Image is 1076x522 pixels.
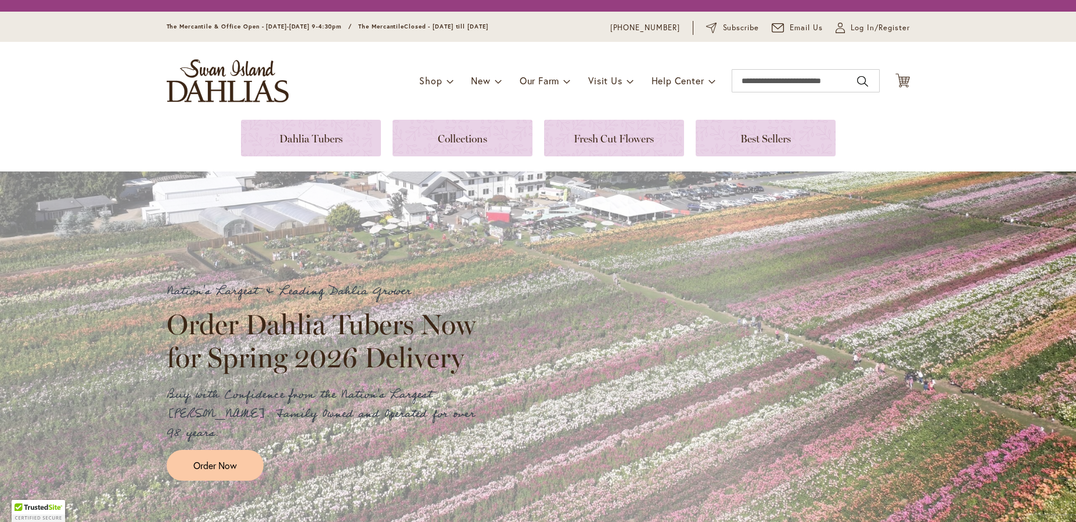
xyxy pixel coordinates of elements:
a: store logo [167,59,289,102]
a: Email Us [772,22,823,34]
span: Help Center [652,74,704,87]
span: Our Farm [520,74,559,87]
button: Search [857,72,868,91]
span: New [471,74,490,87]
p: Nation's Largest & Leading Dahlia Grower [167,282,486,301]
a: Subscribe [706,22,759,34]
span: The Mercantile & Office Open - [DATE]-[DATE] 9-4:30pm / The Mercantile [167,23,405,30]
a: [PHONE_NUMBER] [610,22,681,34]
span: Log In/Register [851,22,910,34]
a: Order Now [167,450,264,481]
span: Order Now [193,459,237,472]
span: Shop [419,74,442,87]
span: Email Us [790,22,823,34]
p: Buy with Confidence from the Nation's Largest [PERSON_NAME]. Family Owned and Operated for over 9... [167,385,486,443]
span: Visit Us [588,74,622,87]
span: Closed - [DATE] till [DATE] [404,23,488,30]
a: Log In/Register [836,22,910,34]
span: Subscribe [723,22,760,34]
h2: Order Dahlia Tubers Now for Spring 2026 Delivery [167,308,486,373]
